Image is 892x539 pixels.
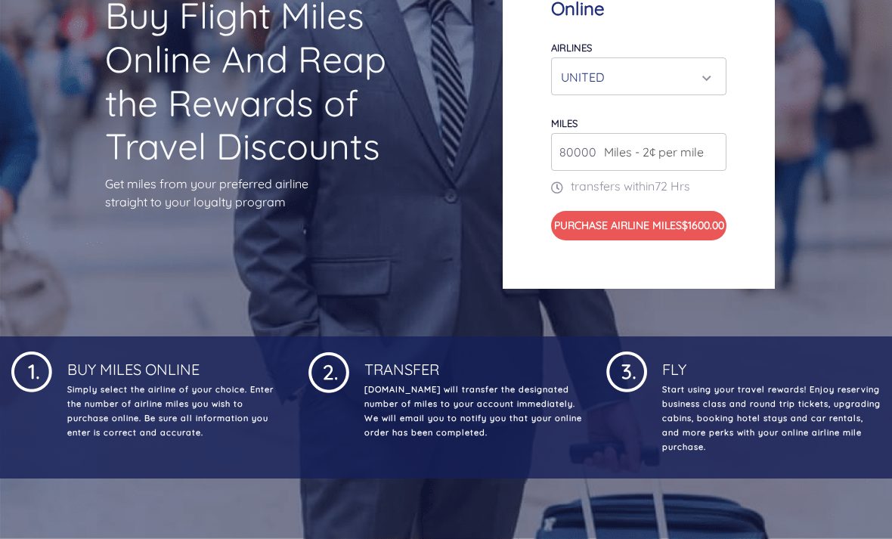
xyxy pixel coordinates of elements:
p: transfers within [551,177,726,195]
p: Start using your travel rewards! Enjoy reserving business class and round trip tickets, upgrading... [659,383,881,454]
span: 72 Hrs [655,178,690,194]
button: UNITED [551,57,726,95]
img: 1 [606,348,647,392]
span: Miles - 2¢ per mile [596,143,704,161]
span: $1600.00 [682,218,724,232]
p: Simply select the airline of your choice. Enter the number of airline miles you wish to purchase ... [64,383,286,440]
p: [DOMAIN_NAME] will transfer the designated number of miles to your account immediately. We will e... [361,383,583,440]
label: miles [551,117,578,129]
img: 1 [11,348,52,392]
div: UNITED [561,63,708,91]
h4: Transfer [361,348,583,379]
label: Airlines [551,42,592,54]
button: Purchase Airline Miles$1600.00 [551,211,726,241]
p: Get miles from your preferred airline straight to your loyalty program [105,175,389,211]
h4: Fly [659,348,881,379]
img: 1 [308,348,349,393]
h4: Buy Miles Online [64,348,286,379]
